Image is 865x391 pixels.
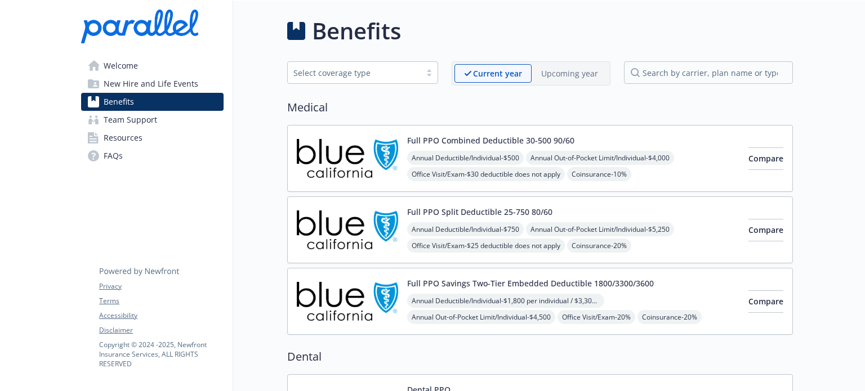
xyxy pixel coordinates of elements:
p: Upcoming year [541,68,598,79]
span: Resources [104,129,142,147]
span: FAQs [104,147,123,165]
span: Annual Out-of-Pocket Limit/Individual - $5,250 [526,222,674,236]
span: Annual Out-of-Pocket Limit/Individual - $4,500 [407,310,555,324]
div: Select coverage type [293,67,415,79]
span: Compare [748,296,783,307]
span: Coinsurance - 10% [567,167,631,181]
span: Office Visit/Exam - $30 deductible does not apply [407,167,565,181]
button: Compare [748,219,783,241]
span: Compare [748,153,783,164]
a: Terms [99,296,223,306]
button: Full PPO Combined Deductible 30-500 90/60 [407,134,574,146]
span: Annual Deductible/Individual - $1,800 per individual / $3,300 per family member [407,294,604,308]
a: Welcome [81,57,224,75]
span: Office Visit/Exam - 20% [558,310,635,324]
a: Resources [81,129,224,147]
img: Blue Shield of California carrier logo [297,206,398,254]
p: Copyright © 2024 - 2025 , Newfront Insurance Services, ALL RIGHTS RESERVED [99,340,223,368]
span: Benefits [104,93,134,111]
a: New Hire and Life Events [81,75,224,93]
button: Full PPO Savings Two-Tier Embedded Deductible 1800/3300/3600 [407,277,654,289]
a: Team Support [81,111,224,129]
span: Team Support [104,111,157,129]
img: Blue Shield of California carrier logo [297,277,398,325]
span: Coinsurance - 20% [637,310,702,324]
a: FAQs [81,147,224,165]
input: search by carrier, plan name or type [624,61,793,84]
h1: Benefits [312,14,401,48]
h2: Dental [287,348,793,365]
span: Annual Deductible/Individual - $750 [407,222,524,236]
span: Office Visit/Exam - $25 deductible does not apply [407,239,565,253]
span: Annual Deductible/Individual - $500 [407,151,524,165]
span: Welcome [104,57,138,75]
span: Compare [748,224,783,235]
button: Compare [748,147,783,170]
a: Benefits [81,93,224,111]
span: Coinsurance - 20% [567,239,631,253]
span: New Hire and Life Events [104,75,198,93]
p: Current year [473,68,522,79]
a: Accessibility [99,311,223,321]
img: Blue Shield of California carrier logo [297,134,398,182]
h2: Medical [287,99,793,116]
a: Disclaimer [99,325,223,335]
span: Annual Out-of-Pocket Limit/Individual - $4,000 [526,151,674,165]
a: Privacy [99,281,223,291]
button: Full PPO Split Deductible 25-750 80/60 [407,206,552,218]
button: Compare [748,290,783,313]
